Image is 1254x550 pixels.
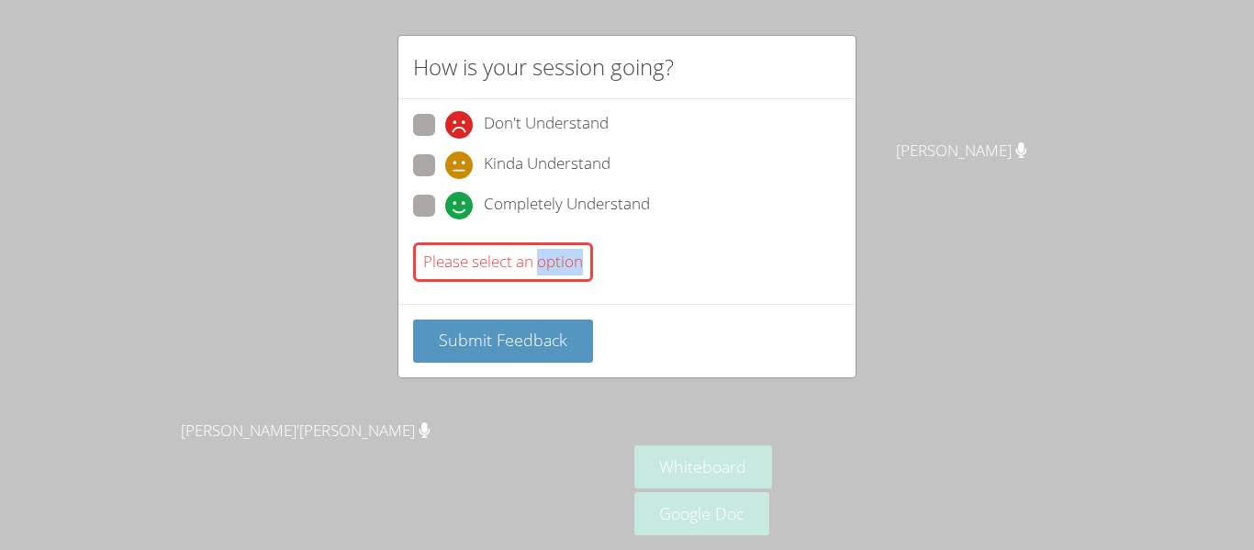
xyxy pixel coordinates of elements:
span: Submit Feedback [439,329,567,351]
h2: How is your session going? [413,51,674,84]
span: Kinda Understand [484,152,610,179]
div: Please select an option [413,242,593,282]
span: Don't Understand [484,111,609,139]
button: Submit Feedback [413,320,593,363]
span: Completely Understand [484,192,650,219]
